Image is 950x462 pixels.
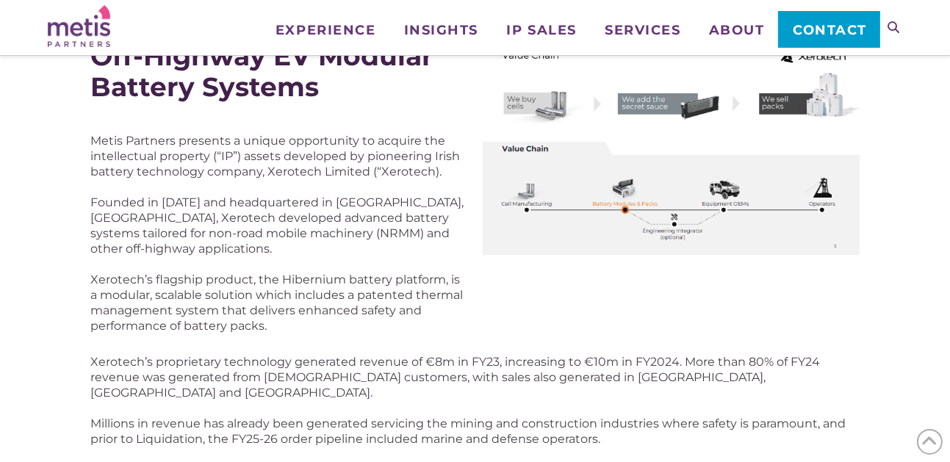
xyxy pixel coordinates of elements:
p: Xerotech’s flagship product, the Hibernium battery platform, is a modular, scalable solution whic... [90,272,468,333]
p: Metis Partners presents a unique opportunity to acquire the intellectual property (“IP”) assets d... [90,133,468,256]
span: Contact [793,24,867,37]
p: Millions in revenue has already been generated servicing the mining and construction industries w... [90,416,860,447]
p: Xerotech’s proprietary technology generated revenue of €8m in FY23, increasing to €10m in FY2024.... [90,354,860,400]
span: Back to Top [917,429,943,455]
span: About [709,24,765,37]
span: Experience [276,24,375,37]
img: Image [483,40,860,255]
span: Services [605,24,680,37]
a: Contact [778,11,880,48]
span: IP Sales [507,24,577,37]
img: Metis Partners [48,5,110,47]
span: Insights [404,24,478,37]
strong: Off-Highway EV Modular Battery Systems [90,40,433,103]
